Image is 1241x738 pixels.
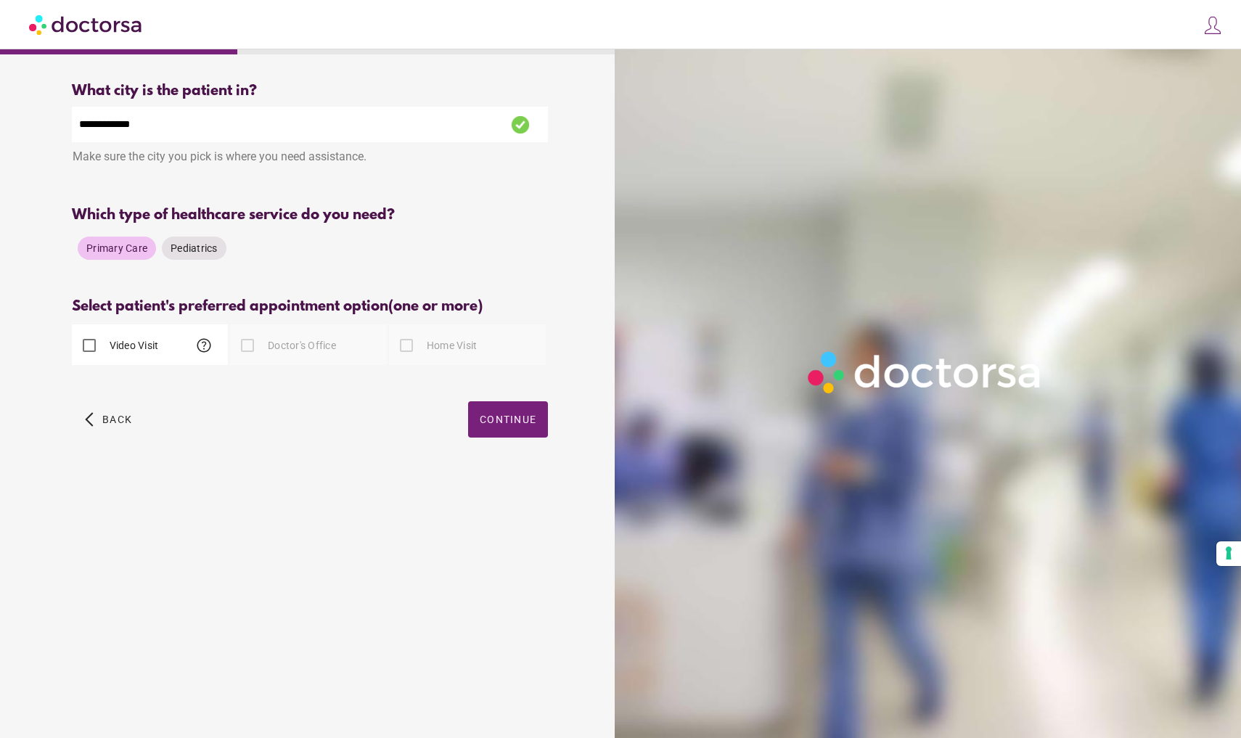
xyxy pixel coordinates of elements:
[86,242,147,254] span: Primary Care
[29,8,144,41] img: Doctorsa.com
[1203,15,1223,36] img: icons8-customer-100.png
[388,298,483,315] span: (one or more)
[102,414,132,425] span: Back
[171,242,218,254] span: Pediatrics
[107,338,159,353] label: Video Visit
[72,142,548,174] div: Make sure the city you pick is where you need assistance.
[72,207,548,224] div: Which type of healthcare service do you need?
[265,338,336,353] label: Doctor's Office
[424,338,478,353] label: Home Visit
[72,298,548,315] div: Select patient's preferred appointment option
[468,401,548,438] button: Continue
[1216,541,1241,566] button: Your consent preferences for tracking technologies
[480,414,536,425] span: Continue
[79,401,138,438] button: arrow_back_ios Back
[195,337,213,354] span: help
[801,345,1049,400] img: Logo-Doctorsa-trans-White-partial-flat.png
[72,83,548,99] div: What city is the patient in?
